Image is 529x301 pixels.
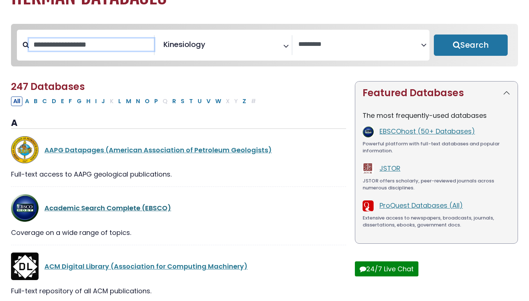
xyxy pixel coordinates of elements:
[11,228,346,237] div: Coverage on a wide range of topics.
[134,97,142,106] button: Filter Results N
[363,110,510,120] p: The most frequently-used databases
[59,97,66,106] button: Filter Results E
[11,118,346,129] h3: A
[363,177,510,192] div: JSTOR offers scholarly, peer-reviewed journals across numerous disciplines.
[124,97,133,106] button: Filter Results M
[195,97,204,106] button: Filter Results U
[32,97,40,106] button: Filter Results B
[355,261,418,276] button: 24/7 Live Chat
[187,97,195,106] button: Filter Results T
[379,127,475,136] a: EBSCOhost (50+ Databases)
[11,286,346,296] div: Full-text repository of all ACM publications.
[84,97,93,106] button: Filter Results H
[163,39,205,50] span: Kinesiology
[152,97,160,106] button: Filter Results P
[434,35,508,56] button: Submit for Search Results
[44,145,272,155] a: AAPG Datapages (American Association of Petroleum Geologists)
[355,81,518,105] button: Featured Databases
[99,97,107,106] button: Filter Results J
[379,164,400,173] a: JSTOR
[11,97,22,106] button: All
[161,39,205,50] li: Kinesiology
[240,97,248,106] button: Filter Results Z
[213,97,223,106] button: Filter Results W
[11,80,85,93] span: 247 Databases
[143,97,152,106] button: Filter Results O
[29,39,154,51] input: Search database by title or keyword
[11,169,346,179] div: Full-text access to AAPG geological publications.
[44,262,248,271] a: ACM Digital Library (Association for Computing Machinery)
[50,97,58,106] button: Filter Results D
[116,97,123,106] button: Filter Results L
[11,96,259,105] div: Alpha-list to filter by first letter of database name
[40,97,49,106] button: Filter Results C
[44,203,171,213] a: Academic Search Complete (EBSCO)
[207,43,212,51] textarea: Search
[379,201,463,210] a: ProQuest Databases (All)
[179,97,187,106] button: Filter Results S
[363,140,510,155] div: Powerful platform with full-text databases and popular information.
[204,97,213,106] button: Filter Results V
[298,41,421,48] textarea: Search
[363,214,510,229] div: Extensive access to newspapers, broadcasts, journals, dissertations, ebooks, government docs.
[93,97,99,106] button: Filter Results I
[23,97,31,106] button: Filter Results A
[170,97,178,106] button: Filter Results R
[11,24,518,66] nav: Search filters
[66,97,74,106] button: Filter Results F
[75,97,84,106] button: Filter Results G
